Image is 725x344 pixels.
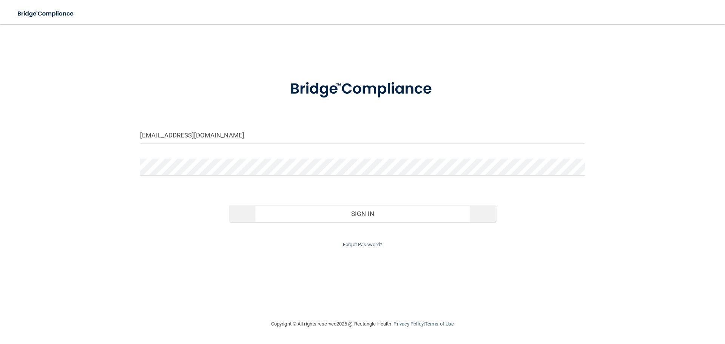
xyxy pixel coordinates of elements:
[229,205,496,222] button: Sign In
[11,6,81,22] img: bridge_compliance_login_screen.278c3ca4.svg
[393,321,423,327] a: Privacy Policy
[425,321,454,327] a: Terms of Use
[275,69,450,109] img: bridge_compliance_login_screen.278c3ca4.svg
[140,127,585,144] input: Email
[343,242,382,247] a: Forgot Password?
[225,312,500,336] div: Copyright © All rights reserved 2025 @ Rectangle Health | |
